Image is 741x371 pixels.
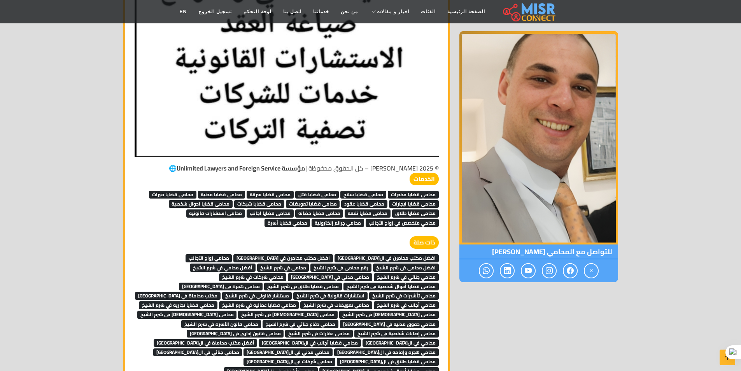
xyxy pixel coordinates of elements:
[137,308,237,320] a: محامي [DEMOGRAPHIC_DATA] في شرم الشيخ
[441,4,491,19] a: الصفحة الرئيسية
[181,320,261,328] span: محامي قانون الأسرة في شرم الشيخ
[343,283,439,290] span: محامي قضايا أحوال شخصية في شرم الشيخ
[345,209,391,217] span: محامى قضايا نفقة
[341,197,387,209] a: محامى قضايا عقود
[238,4,277,19] a: لوحة التحكم
[392,207,439,218] a: محامى قضايا طلاق
[388,191,439,199] span: محامي قضايا مخدرات
[288,271,372,282] a: محامي مدني في [GEOGRAPHIC_DATA]
[366,219,439,227] span: محامي متخصص في زواج الأجانب
[187,327,284,339] a: محامي قانون إداري في [GEOGRAPHIC_DATA]
[374,273,439,281] span: محامي جنائي في شرم الشيخ
[343,280,439,292] a: محامي قضايا أحوال شخصية في شرم الشيخ
[222,289,292,301] a: مستشار قانوني في شرم الشيخ
[415,4,441,19] a: الفئات
[219,301,299,309] span: محامي قضايا عمالية في شرم الشيخ
[341,200,387,208] span: محامى قضايا عقود
[377,8,409,15] span: اخبار و مقالات
[373,261,439,273] a: افضل محامى فى شرم الشيخ
[257,261,309,273] a: محامي في شرم الشيخ
[233,251,333,263] a: افضل مكتب محامين في [GEOGRAPHIC_DATA]
[169,197,233,209] a: محامى قضايا احوال شخصية
[293,289,368,301] a: استشارات قانونية في شرم الشيخ
[410,173,439,186] strong: الخدمات
[234,200,284,208] span: محامى قضايا شيكات
[340,318,439,329] a: محامي حقوق مدنية في [GEOGRAPHIC_DATA]
[135,289,221,301] a: مكتب محاماة في [GEOGRAPHIC_DATA]
[374,299,439,310] a: محامي أجانب في شرم الشيخ
[373,264,439,271] span: افضل محامى فى شرم الشيخ
[286,200,340,208] span: محامى قضايا تعويضات
[186,251,232,263] a: محامي زواج الأجانب
[243,355,335,367] a: محامي شركات في ال[GEOGRAPHIC_DATA]
[369,292,439,300] span: محامي تأشيرات في شرم الشيخ
[339,311,439,318] span: محامي [DEMOGRAPHIC_DATA] في شرم الشيخ
[219,273,287,281] span: محامي شركات في شرم الشيخ
[193,4,238,19] a: تسجيل الخروج
[459,31,618,244] img: المحامي كريم الديب
[334,346,439,357] a: محامي هجرة وإقامة في ال[GEOGRAPHIC_DATA]
[190,261,256,273] a: أفضل محامي في شرم الشيخ
[190,264,256,271] span: أفضل محامي في شرم الشيخ
[410,236,439,249] strong: ذات صلة
[153,346,242,357] a: محامي جنائي في ال[GEOGRAPHIC_DATA]
[335,4,364,19] a: من نحن
[354,327,439,339] a: محامي إصابات شخصية في شرم الشيخ
[187,330,284,338] span: محامي قانون إداري في [GEOGRAPHIC_DATA]
[335,254,439,262] span: افضل مكتب محامين في ال[GEOGRAPHIC_DATA]
[334,348,439,356] span: محامي هجرة وإقامة في ال[GEOGRAPHIC_DATA]
[154,336,258,348] a: أفضل مكتب محاماة في ال[GEOGRAPHIC_DATA]
[186,207,245,218] a: محامى استشارات قانونية
[285,330,353,338] span: محامي عقارات في شرم الشيخ
[335,251,439,263] a: افضل مكتب محامين في ال[GEOGRAPHIC_DATA]
[277,4,307,19] a: اتصل بنا
[340,188,386,200] a: محامي قضايا سلاح
[388,188,439,200] a: محامي قضايا مخدرات
[293,292,368,300] span: استشارات قانونية في شرم الشيخ
[198,191,245,199] span: محامى قضايا مدنية
[247,209,294,217] span: محامى قضايا اجانب
[179,280,263,292] a: محامي هجرة في [GEOGRAPHIC_DATA]
[310,264,371,271] span: رقم محامى فى شرم الشيخ
[259,336,361,348] a: محامي قضايا أجانب في ال[GEOGRAPHIC_DATA]
[247,191,294,199] span: محامى قضايا سرقة
[139,299,217,310] a: محامي قضايا تجارية في شرم الشيخ
[295,188,339,200] a: محامي قضايا قتل
[366,216,439,228] a: محامي متخصص في زواج الأجانب
[288,273,372,281] span: محامي مدني في [GEOGRAPHIC_DATA]
[169,200,233,208] span: محامى قضايا احوال شخصية
[337,355,439,367] a: محامي قضايا طلاق في ال[GEOGRAPHIC_DATA]
[238,311,338,318] span: محامي [DEMOGRAPHIC_DATA] في شرم الشيخ
[149,188,196,200] a: محامى قضايا ميراث
[179,283,263,290] span: محامي هجرة في [GEOGRAPHIC_DATA]
[238,308,338,320] a: محامي [DEMOGRAPHIC_DATA] في شرم الشيخ
[295,191,339,199] span: محامي قضايا قتل
[135,292,221,300] span: مكتب محاماة في [GEOGRAPHIC_DATA]
[363,336,439,348] a: محامي في ال[GEOGRAPHIC_DATA]
[389,197,439,209] a: محامى قضايا ايجارات
[295,207,343,218] a: محامى قضايا حضانة
[243,358,335,366] span: محامي شركات في ال[GEOGRAPHIC_DATA]
[503,2,555,21] img: main.misr_connect
[345,207,391,218] a: محامى قضايا نفقة
[300,299,372,310] a: محامي تعويضات في شرم الشيخ
[154,339,258,347] span: أفضل مكتب محاماة في ال[GEOGRAPHIC_DATA]
[300,301,372,309] span: محامي تعويضات في شرم الشيخ
[149,191,196,199] span: محامى قضايا ميراث
[389,200,439,208] span: محامى قضايا ايجارات
[181,318,261,329] a: محامي قانون الأسرة في شرم الشيخ
[295,209,343,217] span: محامى قضايا حضانة
[374,271,439,282] a: محامي جنائي في شرم الشيخ
[340,320,439,328] span: محامي حقوق مدنية في [GEOGRAPHIC_DATA]
[243,346,333,357] a: محامي مدني في ال[GEOGRAPHIC_DATA]
[339,308,439,320] a: محامي [DEMOGRAPHIC_DATA] في شرم الشيخ
[312,216,364,228] a: محامي جرائم إلكترونية
[363,339,439,347] span: محامي في ال[GEOGRAPHIC_DATA]
[285,327,353,339] a: محامي عقارات في شرم الشيخ
[219,299,299,310] a: محامي قضايا عمالية في شرم الشيخ
[307,4,335,19] a: خدماتنا
[259,339,361,347] span: محامي قضايا أجانب في ال[GEOGRAPHIC_DATA]
[286,197,340,209] a: محامى قضايا تعويضات
[312,219,364,227] span: محامي جرائم إلكترونية
[186,209,245,217] span: محامى استشارات قانونية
